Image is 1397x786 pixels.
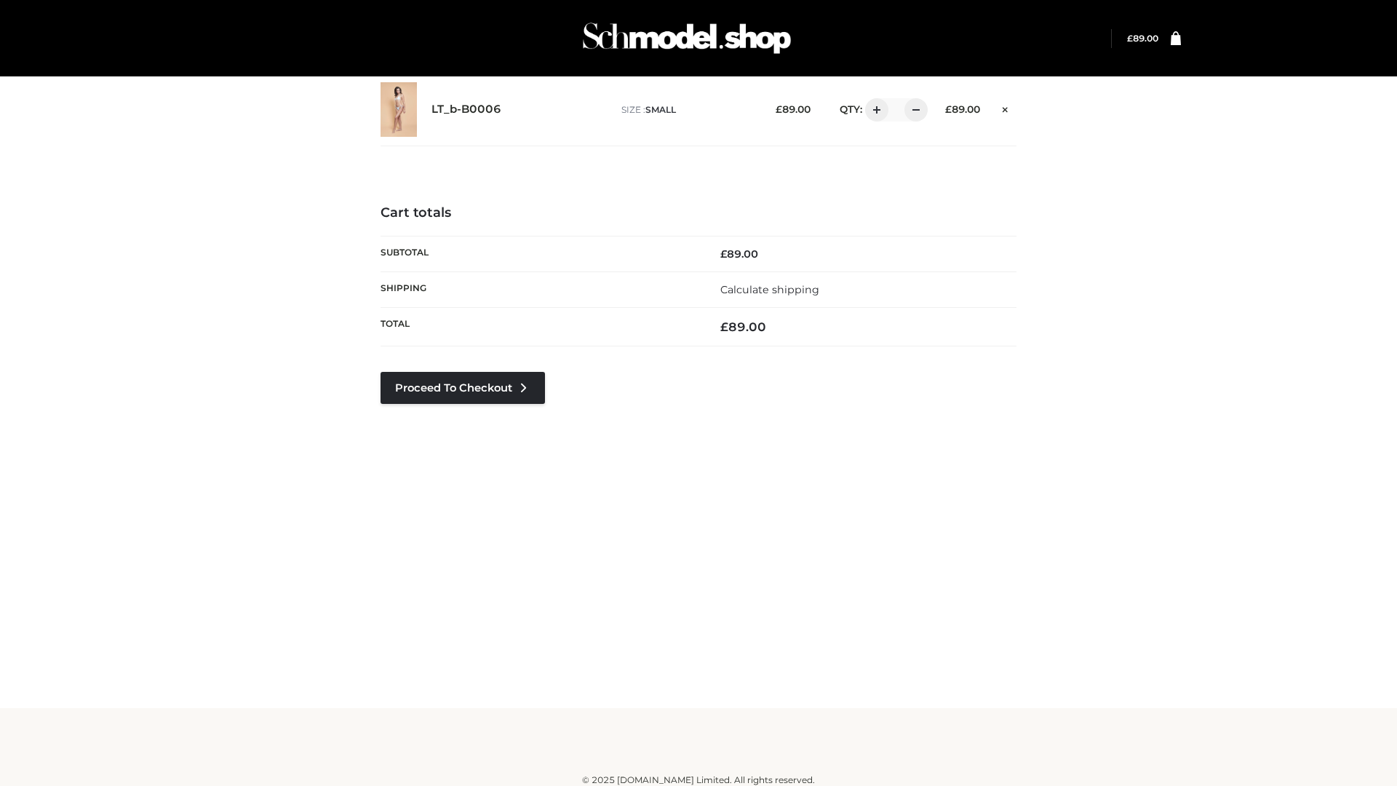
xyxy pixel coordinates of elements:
a: Proceed to Checkout [381,372,545,404]
span: £ [945,103,952,115]
bdi: 89.00 [720,247,758,261]
a: £89.00 [1127,33,1158,44]
bdi: 89.00 [1127,33,1158,44]
span: £ [720,247,727,261]
div: QTY: [825,98,923,122]
a: Remove this item [995,98,1016,117]
a: Calculate shipping [720,283,819,296]
p: size : [621,103,753,116]
img: Schmodel Admin 964 [578,9,796,67]
span: £ [776,103,782,115]
th: Shipping [381,271,698,307]
span: £ [720,319,728,334]
a: LT_b-B0006 [431,103,501,116]
th: Total [381,308,698,346]
bdi: 89.00 [945,103,980,115]
span: SMALL [645,104,676,115]
bdi: 89.00 [776,103,811,115]
span: £ [1127,33,1133,44]
bdi: 89.00 [720,319,766,334]
h4: Cart totals [381,205,1016,221]
th: Subtotal [381,236,698,271]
